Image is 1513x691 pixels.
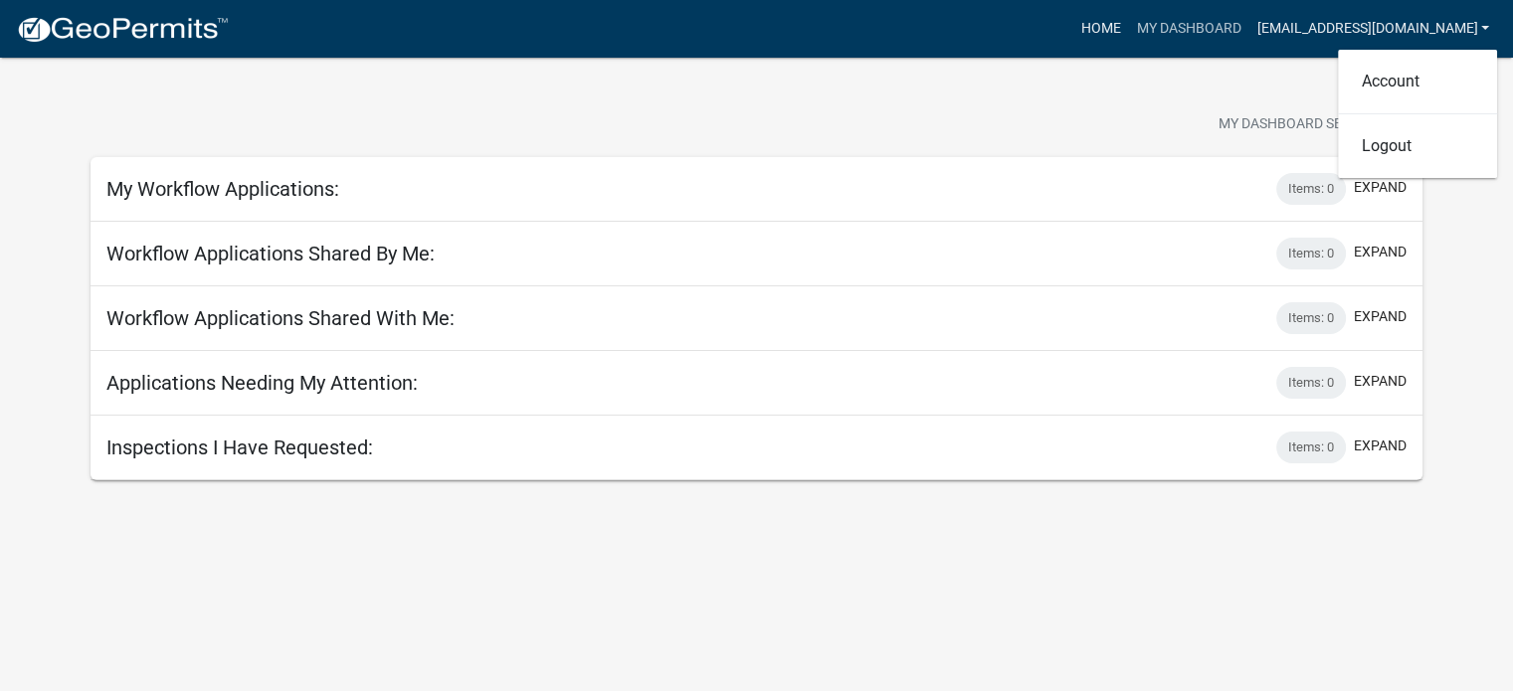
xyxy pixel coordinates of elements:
[1276,432,1346,463] div: Items: 0
[1128,10,1248,48] a: My Dashboard
[1338,58,1497,105] a: Account
[106,306,455,330] h5: Workflow Applications Shared With Me:
[1072,10,1128,48] a: Home
[1354,435,1407,456] button: expand
[1276,238,1346,269] div: Items: 0
[1276,367,1346,399] div: Items: 0
[1354,371,1407,392] button: expand
[1354,306,1407,327] button: expand
[106,242,435,265] h5: Workflow Applications Shared By Me:
[1354,177,1407,198] button: expand
[1276,173,1346,205] div: Items: 0
[106,371,418,395] h5: Applications Needing My Attention:
[1338,122,1497,170] a: Logout
[1248,10,1497,48] a: [EMAIL_ADDRESS][DOMAIN_NAME]
[1219,113,1390,137] span: My Dashboard Settings
[106,435,373,459] h5: Inspections I Have Requested:
[1338,50,1497,178] div: [EMAIL_ADDRESS][DOMAIN_NAME]
[1276,302,1346,334] div: Items: 0
[1203,105,1433,144] button: My Dashboard Settingssettings
[1354,242,1407,262] button: expand
[106,177,339,201] h5: My Workflow Applications:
